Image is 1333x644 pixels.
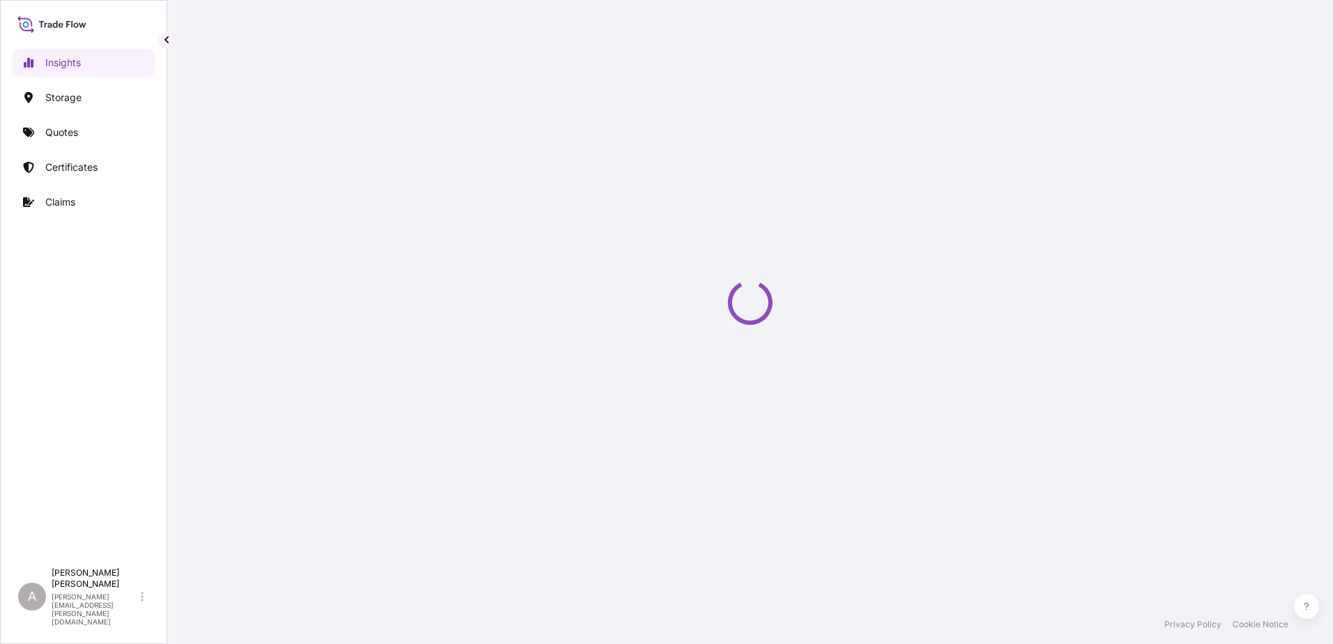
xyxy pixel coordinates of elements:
[45,160,98,174] p: Certificates
[1233,619,1288,630] a: Cookie Notice
[12,118,155,146] a: Quotes
[45,91,82,105] p: Storage
[45,125,78,139] p: Quotes
[45,56,81,70] p: Insights
[12,153,155,181] a: Certificates
[12,49,155,77] a: Insights
[12,84,155,112] a: Storage
[12,188,155,216] a: Claims
[45,195,75,209] p: Claims
[52,567,138,590] p: [PERSON_NAME] [PERSON_NAME]
[28,590,36,604] span: A
[52,592,138,626] p: [PERSON_NAME][EMAIL_ADDRESS][PERSON_NAME][DOMAIN_NAME]
[1164,619,1221,630] a: Privacy Policy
